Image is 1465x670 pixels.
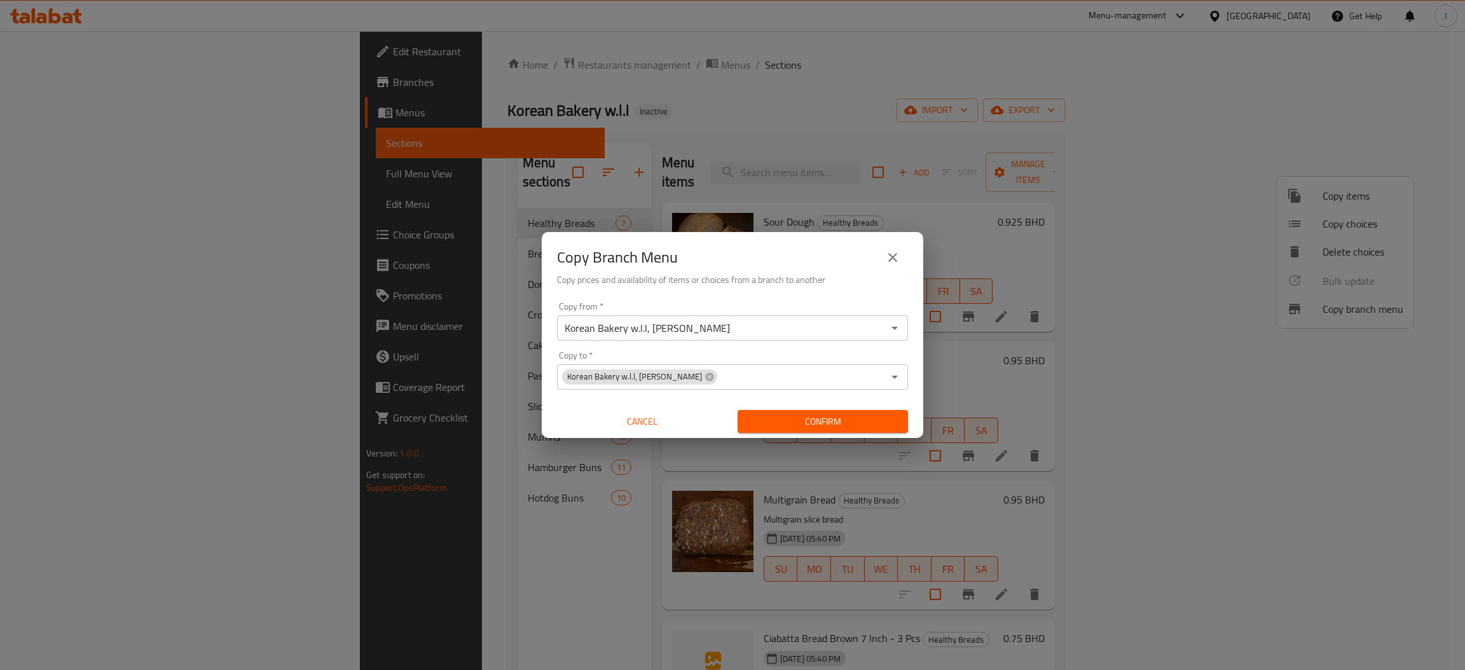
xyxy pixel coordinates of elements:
button: Cancel [557,410,727,434]
h2: Copy Branch Menu [557,247,678,268]
button: Open [886,319,904,337]
div: Korean Bakery w.l.l, [PERSON_NAME] [562,369,717,385]
button: Confirm [738,410,908,434]
h6: Copy prices and availability of items or choices from a branch to another [557,273,908,287]
span: Korean Bakery w.l.l, [PERSON_NAME] [562,371,707,383]
button: close [877,242,908,273]
span: Confirm [748,414,898,430]
button: Open [886,368,904,386]
span: Cancel [562,414,722,430]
